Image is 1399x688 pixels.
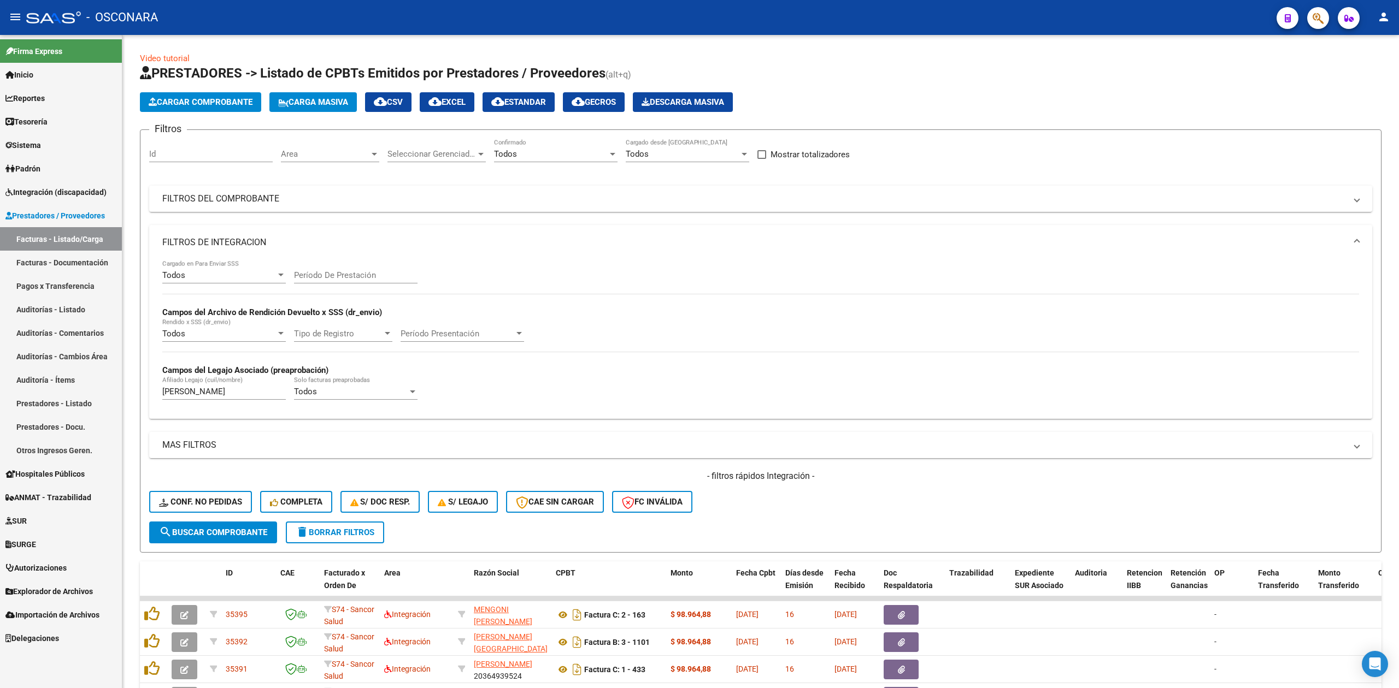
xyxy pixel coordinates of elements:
div: 27389149743 [474,631,547,654]
span: CSV [374,97,403,107]
span: Seleccionar Gerenciador [387,149,476,159]
span: Autorizaciones [5,562,67,574]
span: [DATE] [834,610,857,619]
button: CAE SIN CARGAR [506,491,604,513]
span: 35391 [226,665,248,673]
span: Inicio [5,69,33,81]
button: Cargar Comprobante [140,92,261,112]
mat-panel-title: FILTROS DE INTEGRACION [162,236,1346,248]
span: SUR [5,515,27,527]
span: Integración [384,637,431,646]
span: Auditoria [1075,568,1107,577]
span: Integración [384,610,431,619]
button: Gecros [563,92,625,112]
span: Todos [626,149,649,159]
span: Fecha Cpbt [736,568,775,577]
span: ID [226,568,233,577]
span: Integración [384,665,431,673]
a: Video tutorial [140,54,190,63]
span: Cargar Comprobante [149,97,252,107]
span: [DATE] [736,637,759,646]
datatable-header-cell: ID [221,561,276,609]
datatable-header-cell: Retencion IIBB [1122,561,1166,609]
mat-expansion-panel-header: FILTROS DEL COMPROBANTE [149,186,1372,212]
span: Delegaciones [5,632,59,644]
strong: $ 98.964,88 [671,637,711,646]
h4: - filtros rápidos Integración - [149,470,1372,482]
span: Descarga Masiva [642,97,724,107]
span: Todos [494,149,517,159]
span: 16 [785,637,794,646]
span: Buscar Comprobante [159,527,267,537]
button: CSV [365,92,412,112]
strong: Campos del Archivo de Rendición Devuelto x SSS (dr_envio) [162,307,382,317]
strong: Campos del Legajo Asociado (preaprobación) [162,365,328,375]
button: Borrar Filtros [286,521,384,543]
span: EXCEL [428,97,466,107]
span: [PERSON_NAME] [474,660,532,668]
button: Conf. no pedidas [149,491,252,513]
span: Explorador de Archivos [5,585,93,597]
button: Descarga Masiva [633,92,733,112]
span: Facturado x Orden De [324,568,365,590]
mat-icon: cloud_download [572,95,585,108]
datatable-header-cell: Fecha Cpbt [732,561,781,609]
span: Todos [162,329,185,339]
span: ANMAT - Trazabilidad [5,491,91,503]
strong: $ 98.964,88 [671,610,711,619]
span: Carga Masiva [278,97,348,107]
span: PRESTADORES -> Listado de CPBTs Emitidos por Prestadores / Proveedores [140,66,606,81]
span: Tipo de Registro [294,329,383,339]
strong: $ 98.964,88 [671,665,711,673]
div: 20364939524 [474,658,547,681]
datatable-header-cell: Retención Ganancias [1166,561,1210,609]
datatable-header-cell: OP [1210,561,1254,609]
span: S74 - Sancor Salud [324,632,374,654]
mat-panel-title: FILTROS DEL COMPROBANTE [162,193,1346,205]
mat-icon: cloud_download [374,95,387,108]
span: Estandar [491,97,546,107]
button: EXCEL [420,92,474,112]
span: Area [384,568,401,577]
datatable-header-cell: Razón Social [469,561,551,609]
span: Trazabilidad [949,568,994,577]
span: Razón Social [474,568,519,577]
span: Monto Transferido [1318,568,1359,590]
button: FC Inválida [612,491,692,513]
span: Area [281,149,369,159]
button: S/ legajo [428,491,498,513]
span: FC Inválida [622,497,683,507]
datatable-header-cell: Días desde Emisión [781,561,830,609]
datatable-header-cell: Fecha Transferido [1254,561,1314,609]
span: 16 [785,665,794,673]
span: Período Presentación [401,329,514,339]
span: Sistema [5,139,41,151]
span: Padrón [5,163,40,175]
datatable-header-cell: Trazabilidad [945,561,1010,609]
span: Integración (discapacidad) [5,186,107,198]
div: Open Intercom Messenger [1362,651,1388,677]
mat-icon: delete [296,525,309,538]
i: Descargar documento [570,606,584,624]
span: Monto [671,568,693,577]
span: 35395 [226,610,248,619]
datatable-header-cell: CPBT [551,561,666,609]
span: Completa [270,497,322,507]
span: [DATE] [834,637,857,646]
i: Descargar documento [570,661,584,678]
span: Gecros [572,97,616,107]
span: - [1214,637,1216,646]
span: Mostrar totalizadores [771,148,850,161]
span: S/ Doc Resp. [350,497,410,507]
datatable-header-cell: CAE [276,561,320,609]
div: 27358230607 [474,603,547,626]
mat-icon: cloud_download [491,95,504,108]
span: [DATE] [736,610,759,619]
span: MENGONI [PERSON_NAME] [474,605,532,626]
button: Estandar [483,92,555,112]
span: S/ legajo [438,497,488,507]
button: Completa [260,491,332,513]
datatable-header-cell: Area [380,561,454,609]
span: CAE SIN CARGAR [516,497,594,507]
mat-icon: search [159,525,172,538]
